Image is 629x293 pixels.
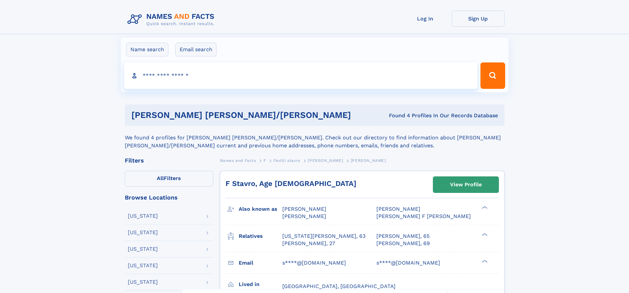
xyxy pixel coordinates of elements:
[273,158,300,163] span: Favilli stavro
[376,240,430,247] a: [PERSON_NAME], 69
[239,231,282,242] h3: Relatives
[308,156,343,165] a: [PERSON_NAME]
[239,257,282,269] h3: Email
[226,179,356,188] a: F Stavro, Age [DEMOGRAPHIC_DATA]
[175,43,217,56] label: Email search
[125,195,213,201] div: Browse Locations
[480,232,488,237] div: ❯
[239,203,282,215] h3: Also known as
[157,175,164,181] span: All
[125,11,220,28] img: Logo Names and Facts
[399,11,452,27] a: Log In
[376,233,430,240] a: [PERSON_NAME], 65
[128,246,158,252] div: [US_STATE]
[282,206,326,212] span: [PERSON_NAME]
[128,279,158,285] div: [US_STATE]
[125,126,505,150] div: We found 4 profiles for [PERSON_NAME] [PERSON_NAME]/[PERSON_NAME]. Check out our directory to fin...
[273,156,300,165] a: Favilli stavro
[220,156,256,165] a: Names and Facts
[376,206,420,212] span: [PERSON_NAME]
[263,156,266,165] a: F
[450,177,482,192] div: View Profile
[126,43,168,56] label: Name search
[124,62,478,89] input: search input
[282,283,396,289] span: [GEOGRAPHIC_DATA], [GEOGRAPHIC_DATA]
[480,259,488,263] div: ❯
[433,177,499,193] a: View Profile
[128,213,158,219] div: [US_STATE]
[239,279,282,290] h3: Lived in
[128,263,158,268] div: [US_STATE]
[376,213,471,219] span: [PERSON_NAME] F [PERSON_NAME]
[351,158,386,163] span: [PERSON_NAME]
[131,111,370,119] h1: [PERSON_NAME] [PERSON_NAME]/[PERSON_NAME]
[282,213,326,219] span: [PERSON_NAME]
[282,240,335,247] a: [PERSON_NAME], 27
[308,158,343,163] span: [PERSON_NAME]
[282,233,366,240] a: [US_STATE][PERSON_NAME], 63
[128,230,158,235] div: [US_STATE]
[452,11,505,27] a: Sign Up
[480,205,488,210] div: ❯
[370,112,498,119] div: Found 4 Profiles In Our Records Database
[263,158,266,163] span: F
[125,171,213,187] label: Filters
[480,62,505,89] button: Search Button
[125,158,213,164] div: Filters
